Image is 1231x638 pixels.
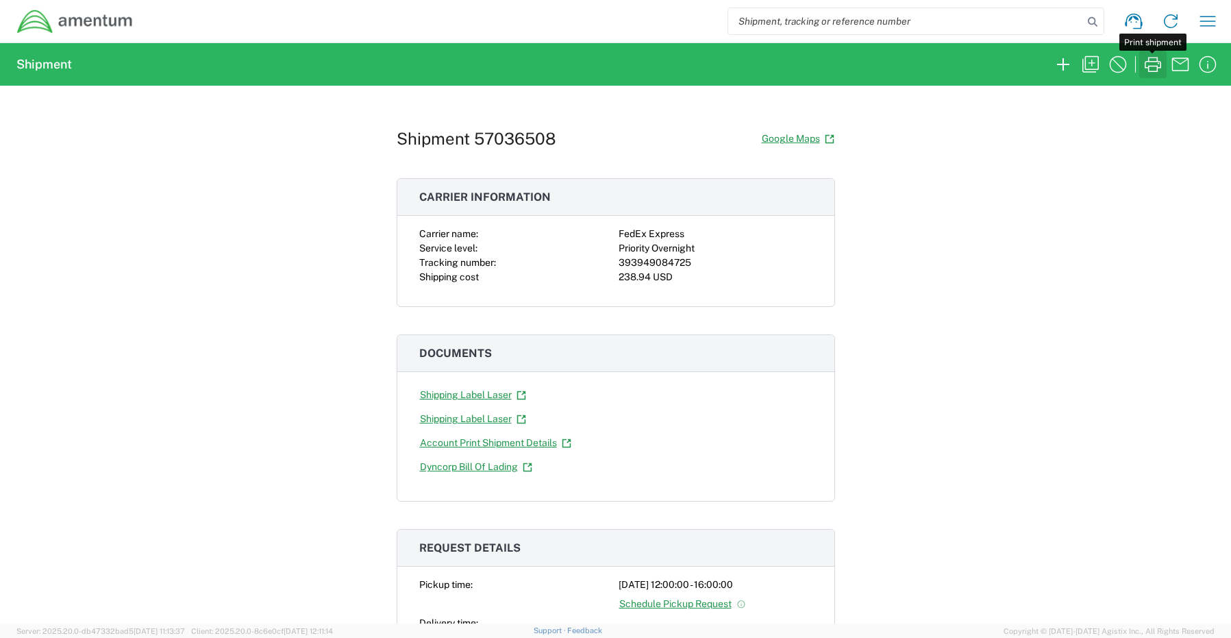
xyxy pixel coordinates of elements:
[419,243,477,254] span: Service level:
[419,579,473,590] span: Pickup time:
[16,56,72,73] h2: Shipment
[761,127,835,151] a: Google Maps
[419,541,521,554] span: Request details
[619,616,812,630] div: -
[619,241,812,256] div: Priority Overnight
[134,627,185,635] span: [DATE] 11:13:37
[419,431,572,455] a: Account Print Shipment Details
[567,626,602,635] a: Feedback
[419,407,527,431] a: Shipping Label Laser
[191,627,333,635] span: Client: 2025.20.0-8c6e0cf
[397,129,556,149] h1: Shipment 57036508
[16,9,134,34] img: dyncorp
[419,257,496,268] span: Tracking number:
[419,383,527,407] a: Shipping Label Laser
[419,455,533,479] a: Dyncorp Bill Of Lading
[419,271,479,282] span: Shipping cost
[619,270,812,284] div: 238.94 USD
[619,227,812,241] div: FedEx Express
[419,617,478,628] span: Delivery time:
[619,578,812,592] div: [DATE] 12:00:00 - 16:00:00
[16,627,185,635] span: Server: 2025.20.0-db47332bad5
[419,347,492,360] span: Documents
[619,256,812,270] div: 393949084725
[1004,625,1215,637] span: Copyright © [DATE]-[DATE] Agistix Inc., All Rights Reserved
[534,626,568,635] a: Support
[284,627,333,635] span: [DATE] 12:11:14
[728,8,1083,34] input: Shipment, tracking or reference number
[419,191,551,204] span: Carrier information
[419,228,478,239] span: Carrier name:
[619,592,747,616] a: Schedule Pickup Request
